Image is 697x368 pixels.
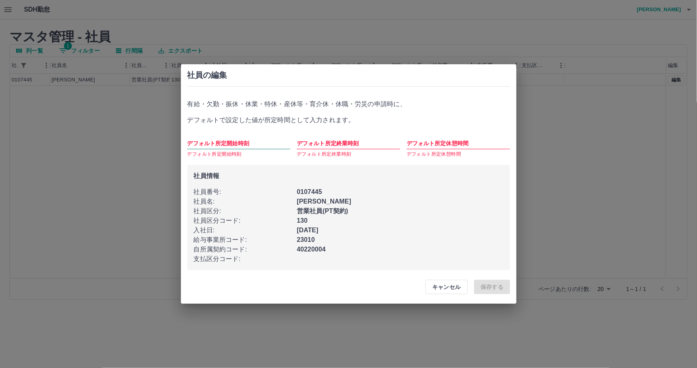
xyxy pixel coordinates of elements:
[407,150,510,158] p: デフォルト所定休憩時間
[297,216,503,226] p: 130
[187,150,291,158] p: デフォルト所定開始時刻
[194,235,297,245] p: 給与事業所コード :
[297,206,503,216] p: 営業社員(PT契約)
[194,206,297,216] p: 社員区分 :
[194,226,297,235] p: 入社日 :
[194,254,297,264] p: 支払区分コード :
[297,235,503,245] p: 23010
[194,171,504,181] p: 社員情報
[187,71,510,80] h2: 社員の編集
[187,115,510,125] p: デフォルトで設定した値が所定時間として入力されます。
[297,226,503,235] p: [DATE]
[425,280,468,294] button: キャンセル
[194,216,297,226] p: 社員区分コード :
[297,187,503,197] p: 0107445
[297,197,503,206] p: [PERSON_NAME]
[187,99,510,109] p: 有給・欠勤・振休・休業・特休・産休等・育介休・休職・労災の申請時に、
[297,150,400,158] p: デフォルト所定終業時刻
[194,187,297,197] p: 社員番号 :
[297,245,503,254] p: 40220004
[194,197,297,206] p: 社員名 :
[194,245,297,254] p: 自所属契約コード :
